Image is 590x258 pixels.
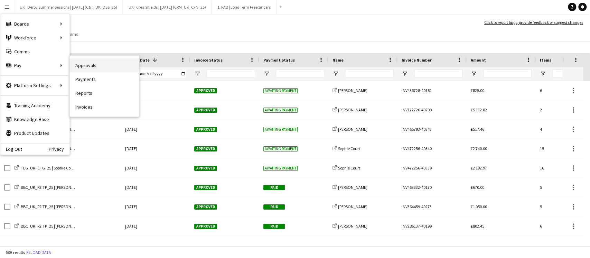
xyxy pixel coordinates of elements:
span: Awaiting payment [263,146,298,151]
a: Training Academy [0,99,69,112]
button: Open Filter Menu [194,71,200,77]
button: UK | Creamfields | [DATE] (CRM_UK_CFN_25) [123,0,212,14]
button: Reload data [25,249,53,256]
button: Open Filter Menu [471,71,477,77]
span: [PERSON_NAME] [338,204,367,209]
span: £1 050.00 [471,204,487,209]
a: BBC_UK_R2ITP_25 | [PERSON_NAME] [15,223,85,229]
div: [DATE] [121,216,190,236]
span: Workforce ID [84,55,109,65]
span: £2 740.00 [471,146,487,151]
span: Amount [471,57,486,63]
a: Reports [70,86,139,100]
a: Click to report bugs, provide feedback or suggest changes [484,19,583,26]
input: Invoice Status Filter Input [207,70,255,78]
div: INV472256-40340 [397,139,467,158]
span: Approved [194,108,217,113]
span: Awaiting payment [263,108,298,113]
span: Invoice Number [402,57,432,63]
a: TEG_UK_CTG_25 | Sophie Court [15,165,76,171]
button: Open Filter Menu [333,71,339,77]
span: Approved [194,185,217,190]
span: Awaiting payment [263,88,298,93]
span: BBC_UK_R2ITP_25 | [PERSON_NAME] [21,204,85,209]
span: Sophie Court [338,165,360,171]
span: £517.46 [471,127,484,132]
span: Name [333,57,344,63]
a: Product Updates [0,126,69,140]
div: [DATE] [121,81,190,100]
span: [PERSON_NAME] [338,127,367,132]
button: UK | Derby Summer Sessions | [DATE] (C&T_UK_DSS_25) [14,0,123,14]
input: Name Filter Input [345,70,393,78]
div: INV472256-40339 [397,158,467,177]
span: £670.00 [471,185,484,190]
span: Items [540,57,551,63]
a: BBC_UK_R2ITP_25 | [PERSON_NAME] [15,204,85,209]
span: £802.45 [471,223,484,229]
a: Comms [0,45,69,58]
button: Open Filter Menu [402,71,408,77]
button: Open Filter Menu [263,71,270,77]
button: 1. FAB | Long Term Freelancers [212,0,277,14]
span: Approved [194,127,217,132]
span: Approved [194,88,217,93]
input: Invoice Number Filter Input [414,70,462,78]
span: £5 112.82 [471,107,487,112]
div: [DATE] [121,178,190,197]
span: Paid [263,224,285,229]
span: Paid [263,204,285,210]
span: £825.00 [471,88,484,93]
div: INV463332-40170 [397,178,467,197]
a: Privacy [49,146,69,152]
div: INV327010-40281 [397,236,467,255]
div: [DATE] [121,139,190,158]
a: BBC_UK_R2ITP_25 | [PERSON_NAME] [15,185,85,190]
div: [DATE] [121,236,190,255]
a: Approvals [70,58,139,72]
span: Awaiting payment [263,166,298,171]
div: INV172726-40290 [397,100,467,119]
div: INV286137-40199 [397,216,467,236]
span: [PERSON_NAME] [338,223,367,229]
a: Comms [60,30,81,39]
div: Pay [0,58,69,72]
span: £2 192.97 [471,165,487,171]
span: [PERSON_NAME] [338,88,367,93]
span: Sophie Court [338,146,360,151]
div: [DATE] [121,197,190,216]
div: INV364459-40273 [397,197,467,216]
button: Open Filter Menu [540,71,546,77]
span: [PERSON_NAME] [338,185,367,190]
a: Payments [70,72,139,86]
input: Amount Filter Input [483,70,532,78]
span: Payment Status [263,57,295,63]
div: Platform Settings [0,79,69,92]
span: BBC_UK_R2ITP_25 | [PERSON_NAME] [21,185,85,190]
span: TEG_UK_CTG_25 | Sophie Court [21,165,76,171]
span: Approved [194,146,217,151]
span: Approved [194,224,217,229]
span: BBC_UK_R2ITP_25 | [PERSON_NAME] [21,223,85,229]
span: Awaiting payment [263,127,298,132]
div: Workforce [0,31,69,45]
div: [DATE] [121,120,190,139]
span: Paid [263,185,285,190]
div: Boards [0,17,69,31]
a: Knowledge Base [0,112,69,126]
a: Invoices [70,100,139,114]
div: INV436728-40182 [397,81,467,100]
span: Invoice Status [194,57,223,63]
div: [DATE] [121,158,190,177]
input: Invoice Date Filter Input [138,70,186,78]
span: [PERSON_NAME] [338,107,367,112]
span: Approved [194,204,217,210]
span: Comms [63,31,78,37]
div: INV465793-40343 [397,120,467,139]
a: Log Out [0,146,22,152]
div: [DATE] [121,100,190,119]
span: Approved [194,166,217,171]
